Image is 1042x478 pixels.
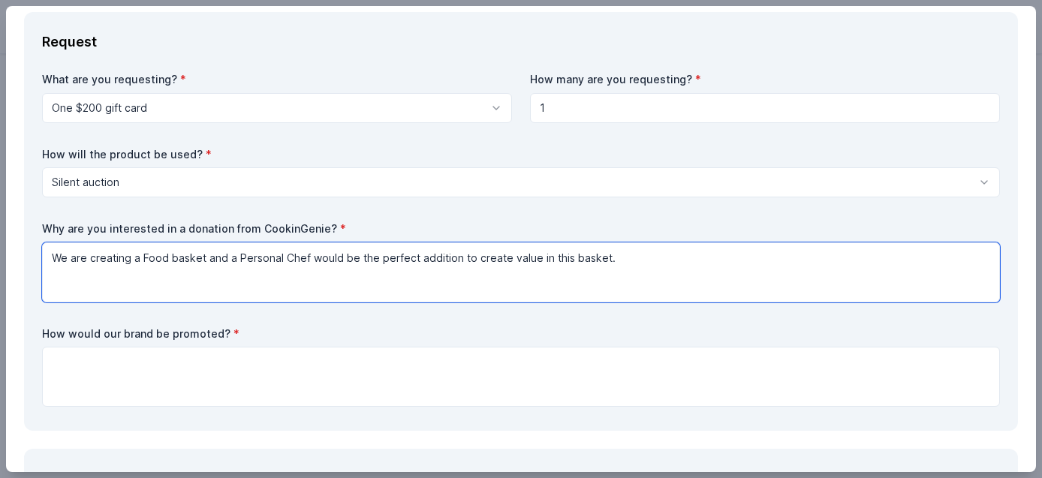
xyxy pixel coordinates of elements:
label: What are you requesting? [42,72,512,87]
label: Why are you interested in a donation from CookinGenie? [42,221,1000,236]
label: How would our brand be promoted? [42,326,1000,341]
label: How many are you requesting? [530,72,1000,87]
textarea: We are creating a Food basket and a Personal Chef would be the perfect addition to create value i... [42,242,1000,302]
label: How will the product be used? [42,147,1000,162]
div: Request [42,30,1000,54]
